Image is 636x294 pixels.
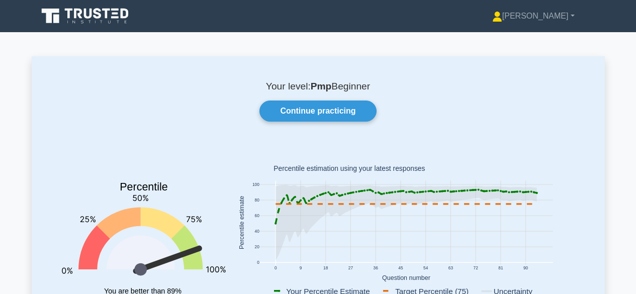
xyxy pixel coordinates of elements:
[523,265,528,270] text: 90
[382,274,430,281] text: Question number
[56,80,581,92] p: Your level: Beginner
[299,265,302,270] text: 9
[238,196,245,249] text: Percentile estimate
[498,265,503,270] text: 81
[468,6,599,26] a: [PERSON_NAME]
[323,265,328,270] text: 18
[473,265,478,270] text: 72
[252,182,259,187] text: 100
[423,265,428,270] text: 54
[348,265,353,270] text: 27
[373,265,378,270] text: 36
[254,245,259,250] text: 20
[398,265,403,270] text: 45
[274,165,425,173] text: Percentile estimation using your latest responses
[254,214,259,219] text: 60
[257,260,259,265] text: 0
[254,229,259,234] text: 40
[311,81,332,91] b: Pmp
[120,181,168,193] text: Percentile
[254,198,259,203] text: 80
[259,101,376,122] a: Continue practicing
[274,265,277,270] text: 0
[448,265,453,270] text: 63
